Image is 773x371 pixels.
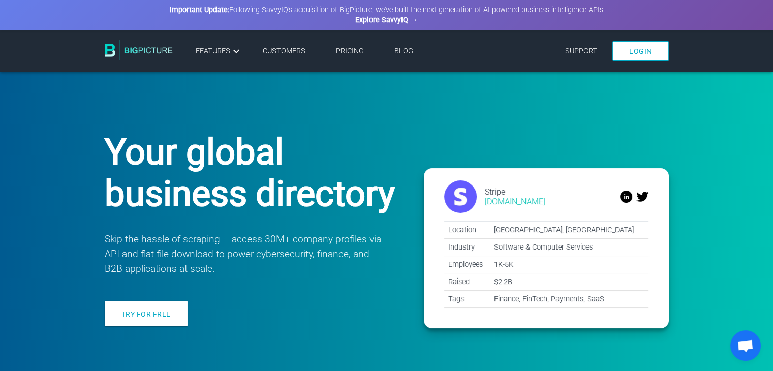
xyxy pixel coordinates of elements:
[105,301,188,326] a: Try for free
[636,191,648,203] img: twitter-v2.svg
[444,238,490,256] td: Industry
[485,197,545,206] div: [DOMAIN_NAME]
[196,45,242,57] a: Features
[105,232,383,276] p: Skip the hassle of scraping – access 30M+ company profiles via API and flat file download to powe...
[490,256,648,273] td: 1K-5K
[485,187,545,197] div: Stripe
[490,290,648,307] td: Finance, FinTech, Payments, SaaS
[730,330,761,361] a: Open chat
[444,256,490,273] td: Employees
[620,191,632,203] img: linkedin.svg
[490,238,648,256] td: Software & Computer Services
[444,290,490,307] td: Tags
[490,273,648,290] td: $2.2B
[490,221,648,238] td: [GEOGRAPHIC_DATA], [GEOGRAPHIC_DATA]
[105,40,173,60] img: BigPicture.io
[444,180,477,213] img: stripe.com
[105,131,398,214] h1: Your global business directory
[444,221,490,238] td: Location
[612,41,669,61] a: Login
[444,273,490,290] td: Raised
